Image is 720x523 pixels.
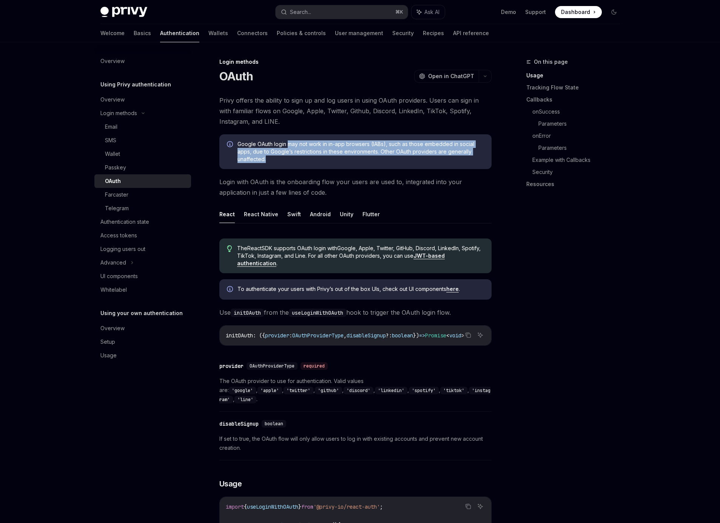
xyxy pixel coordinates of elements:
span: If set to true, the OAuth flow will only allow users to log in with existing accounts and prevent... [219,434,492,452]
div: Wallet [105,149,120,158]
button: Android [310,205,331,223]
span: { [244,503,247,510]
button: Flutter [362,205,380,223]
span: import [226,503,244,510]
a: Wallets [208,24,228,42]
a: Passkey [94,161,191,174]
a: Overview [94,321,191,335]
span: provider [265,332,289,339]
span: }) [413,332,419,339]
a: onSuccess [532,106,626,118]
a: API reference [453,24,489,42]
span: The OAuth provider to use for authentication. Valid values are: , , , , , , , , , . [219,377,492,404]
div: OAuth [105,177,121,186]
span: disableSignup [347,332,386,339]
span: } [298,503,301,510]
button: React Native [244,205,278,223]
a: Telegram [94,202,191,215]
span: On this page [534,57,568,66]
a: Whitelabel [94,283,191,297]
div: Access tokens [100,231,137,240]
a: Demo [501,8,516,16]
span: ; [380,503,383,510]
div: provider [219,362,244,370]
h1: OAuth [219,69,253,83]
span: Use from the hook to trigger the OAuth login flow. [219,307,492,318]
div: Authentication state [100,217,149,226]
a: Callbacks [526,94,626,106]
span: Google OAuth login may not work in in-app browsers (IABs), such as those embedded in social apps,... [237,140,484,163]
span: boolean [265,421,283,427]
a: Usage [94,349,191,362]
code: 'apple' [257,387,282,394]
code: 'linkedin' [375,387,407,394]
a: Tracking Flow State [526,82,626,94]
span: useLoginWithOAuth [247,503,298,510]
code: useLoginWithOAuth [289,309,346,317]
span: Login with OAuth is the onboarding flow your users are used to, integrated into your application ... [219,177,492,198]
span: Promise [425,332,446,339]
code: 'discord' [344,387,373,394]
span: initOAuth [226,332,253,339]
div: Login methods [219,58,492,66]
a: Recipes [423,24,444,42]
button: Copy the contents from the code block [463,330,473,340]
a: Basics [134,24,151,42]
a: Parameters [538,142,626,154]
button: Ask AI [475,501,485,511]
div: Farcaster [105,190,128,199]
button: Ask AI [412,5,445,19]
a: Overview [94,54,191,68]
div: Telegram [105,204,129,213]
a: SMS [94,134,191,147]
span: OAuthProviderType [292,332,344,339]
a: Resources [526,178,626,190]
span: OAuthProviderType [250,363,294,369]
a: Dashboard [555,6,602,18]
span: ⌘ K [395,9,403,15]
button: Ask AI [475,330,485,340]
div: required [301,362,328,370]
code: 'spotify' [409,387,439,394]
svg: Info [227,286,234,294]
a: Support [525,8,546,16]
a: Security [532,166,626,178]
a: Access tokens [94,229,191,242]
div: SMS [105,136,116,145]
button: Toggle dark mode [608,6,620,18]
span: Open in ChatGPT [428,72,474,80]
a: Overview [94,93,191,106]
div: Overview [100,57,125,66]
code: 'google' [229,387,256,394]
svg: Tip [227,245,232,252]
img: dark logo [100,7,147,17]
div: UI components [100,272,138,281]
div: Search... [290,8,311,17]
span: from [301,503,313,510]
a: Setup [94,335,191,349]
code: initOAuth [231,309,264,317]
span: : [289,332,292,339]
a: Authentication [160,24,199,42]
div: Email [105,122,117,131]
div: disableSignup [219,420,259,428]
a: User management [335,24,383,42]
button: Copy the contents from the code block [463,501,473,511]
a: UI components [94,269,191,283]
button: Open in ChatGPT [414,70,479,83]
button: Search...⌘K [276,5,408,19]
button: React [219,205,235,223]
h5: Using your own authentication [100,309,183,318]
a: Authentication state [94,215,191,229]
div: Overview [100,324,125,333]
span: boolean [392,332,413,339]
span: > [461,332,464,339]
span: void [449,332,461,339]
div: Login methods [100,109,137,118]
a: Parameters [538,118,626,130]
div: Usage [100,351,117,360]
a: Logging users out [94,242,191,256]
span: Dashboard [561,8,590,16]
span: Privy offers the ability to sign up and log users in using OAuth providers. Users can sign in wit... [219,95,492,127]
span: => [419,332,425,339]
